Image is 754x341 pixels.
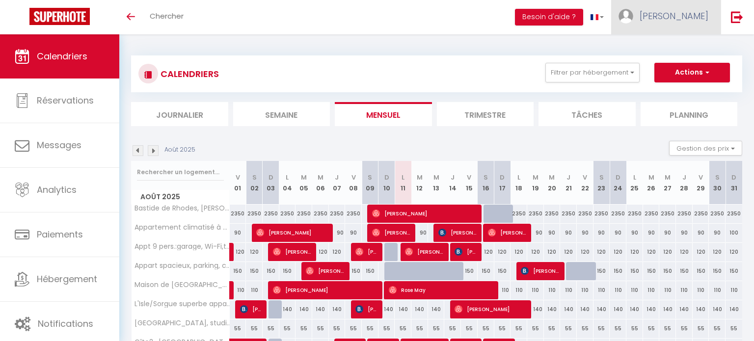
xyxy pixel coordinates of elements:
div: 140 [544,300,561,318]
div: 150 [709,262,726,280]
div: 55 [246,319,263,338]
div: 2350 [296,205,312,223]
li: Journalier [131,102,228,126]
div: 55 [478,319,494,338]
div: 110 [246,281,263,299]
span: [PERSON_NAME] [273,242,311,261]
th: 15 [461,161,478,205]
span: Réservations [37,94,94,106]
div: 150 [659,262,676,280]
abbr: D [384,173,389,182]
abbr: L [286,173,289,182]
abbr: S [599,173,604,182]
div: 55 [263,319,279,338]
div: 55 [709,319,726,338]
div: 2350 [560,205,577,223]
th: 01 [230,161,246,205]
div: 2350 [527,205,544,223]
div: 2350 [659,205,676,223]
img: logout [731,11,743,23]
div: 150 [676,262,693,280]
div: 120 [246,243,263,261]
span: [PERSON_NAME] [372,204,475,223]
th: 16 [478,161,494,205]
th: 17 [494,161,511,205]
div: 55 [527,319,544,338]
div: 55 [494,319,511,338]
span: L'Isle/Sorgue superbe appartement coeur de ville. [133,300,231,308]
div: 110 [676,281,693,299]
div: 55 [610,319,626,338]
div: 140 [296,300,312,318]
span: [PERSON_NAME] [355,242,377,261]
div: 90 [593,224,610,242]
div: 55 [676,319,693,338]
th: 30 [709,161,726,205]
h3: CALENDRIERS [158,63,219,85]
div: 140 [709,300,726,318]
span: [GEOGRAPHIC_DATA], studio de 20 m² [133,319,231,327]
div: 90 [577,224,593,242]
div: 140 [593,300,610,318]
span: [PERSON_NAME] [256,223,326,242]
th: 11 [395,161,411,205]
div: 90 [329,224,346,242]
span: [PERSON_NAME] [306,262,344,280]
span: [PERSON_NAME] [438,223,476,242]
span: [PERSON_NAME] [521,262,559,280]
div: 120 [478,243,494,261]
abbr: D [500,173,505,182]
div: 2350 [329,205,346,223]
div: 90 [230,224,246,242]
div: 2350 [263,205,279,223]
span: Bastide de Rhodes, [PERSON_NAME] proche [GEOGRAPHIC_DATA] [133,205,231,212]
div: 90 [659,224,676,242]
div: 110 [560,281,577,299]
th: 25 [626,161,643,205]
div: 120 [494,243,511,261]
span: Maison de [GEOGRAPHIC_DATA], 5min centre historique, [133,281,231,289]
div: 110 [511,281,527,299]
span: [PERSON_NAME] [455,242,476,261]
div: 140 [643,300,660,318]
abbr: M [417,173,423,182]
span: Notifications [38,317,93,330]
div: 120 [676,243,693,261]
span: Analytics [37,184,77,196]
div: 90 [527,224,544,242]
div: 150 [230,262,246,280]
div: 120 [329,243,346,261]
div: 55 [345,319,362,338]
li: Mensuel [335,102,432,126]
abbr: D [616,173,620,182]
div: 140 [577,300,593,318]
abbr: L [517,173,520,182]
div: 140 [428,300,445,318]
div: 55 [230,319,246,338]
div: 55 [461,319,478,338]
div: 150 [461,262,478,280]
div: 55 [329,319,346,338]
div: 2350 [312,205,329,223]
div: 55 [362,319,378,338]
div: 150 [279,262,296,280]
div: 110 [527,281,544,299]
abbr: V [583,173,587,182]
abbr: M [318,173,323,182]
span: Chercher [150,11,184,21]
div: 140 [693,300,709,318]
th: 03 [263,161,279,205]
th: 26 [643,161,660,205]
th: 12 [411,161,428,205]
div: 55 [395,319,411,338]
div: 140 [676,300,693,318]
div: 55 [428,319,445,338]
div: 55 [411,319,428,338]
div: 140 [378,300,395,318]
abbr: M [533,173,539,182]
th: 28 [676,161,693,205]
div: 2350 [610,205,626,223]
div: 55 [312,319,329,338]
button: Besoin d'aide ? [515,9,583,26]
div: 55 [279,319,296,338]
